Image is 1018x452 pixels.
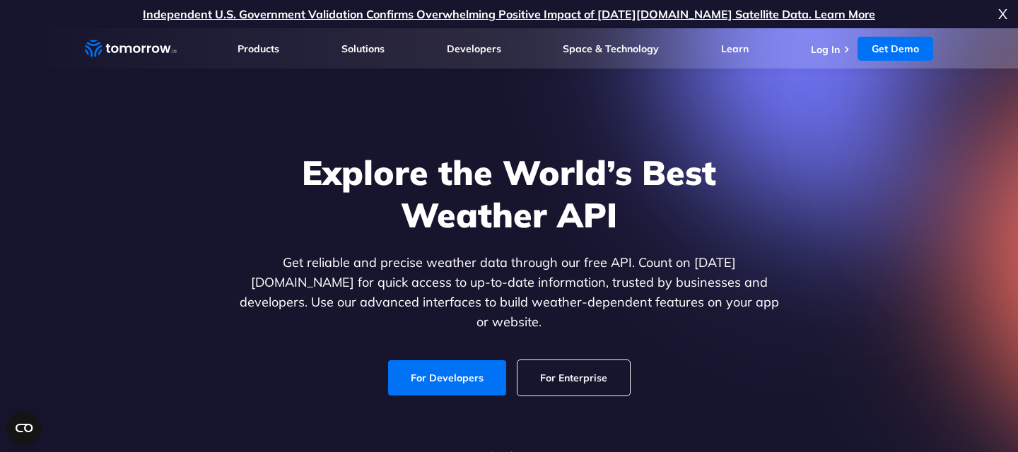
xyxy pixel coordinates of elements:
a: Products [238,42,279,55]
a: Log In [811,43,840,56]
a: For Enterprise [517,360,630,395]
h1: Explore the World’s Best Weather API [236,151,782,236]
a: For Developers [388,360,506,395]
a: Get Demo [858,37,933,61]
a: Home link [85,38,177,59]
a: Independent U.S. Government Validation Confirms Overwhelming Positive Impact of [DATE][DOMAIN_NAM... [143,7,875,21]
a: Learn [721,42,749,55]
p: Get reliable and precise weather data through our free API. Count on [DATE][DOMAIN_NAME] for quic... [236,253,782,332]
a: Space & Technology [563,42,659,55]
button: Open CMP widget [7,411,41,445]
a: Solutions [341,42,385,55]
a: Developers [447,42,501,55]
